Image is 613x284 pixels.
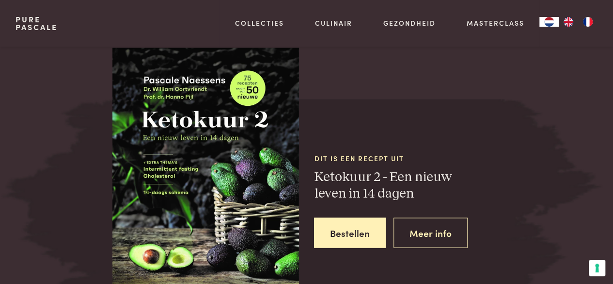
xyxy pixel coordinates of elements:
[383,18,436,28] a: Gezondheid
[466,18,524,28] a: Masterclass
[315,18,352,28] a: Culinair
[393,217,468,248] a: Meer info
[539,17,559,27] a: NL
[539,17,597,27] aside: Language selected: Nederlands
[559,17,597,27] ul: Language list
[235,18,284,28] a: Collecties
[314,217,386,248] a: Bestellen
[314,168,500,202] h3: Ketokuur 2 - Een nieuw leven in 14 dagen
[16,16,58,31] a: PurePascale
[578,17,597,27] a: FR
[314,153,500,163] span: Dit is een recept uit
[539,17,559,27] div: Language
[589,260,605,276] button: Uw voorkeuren voor toestemming voor trackingtechnologieën
[559,17,578,27] a: EN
